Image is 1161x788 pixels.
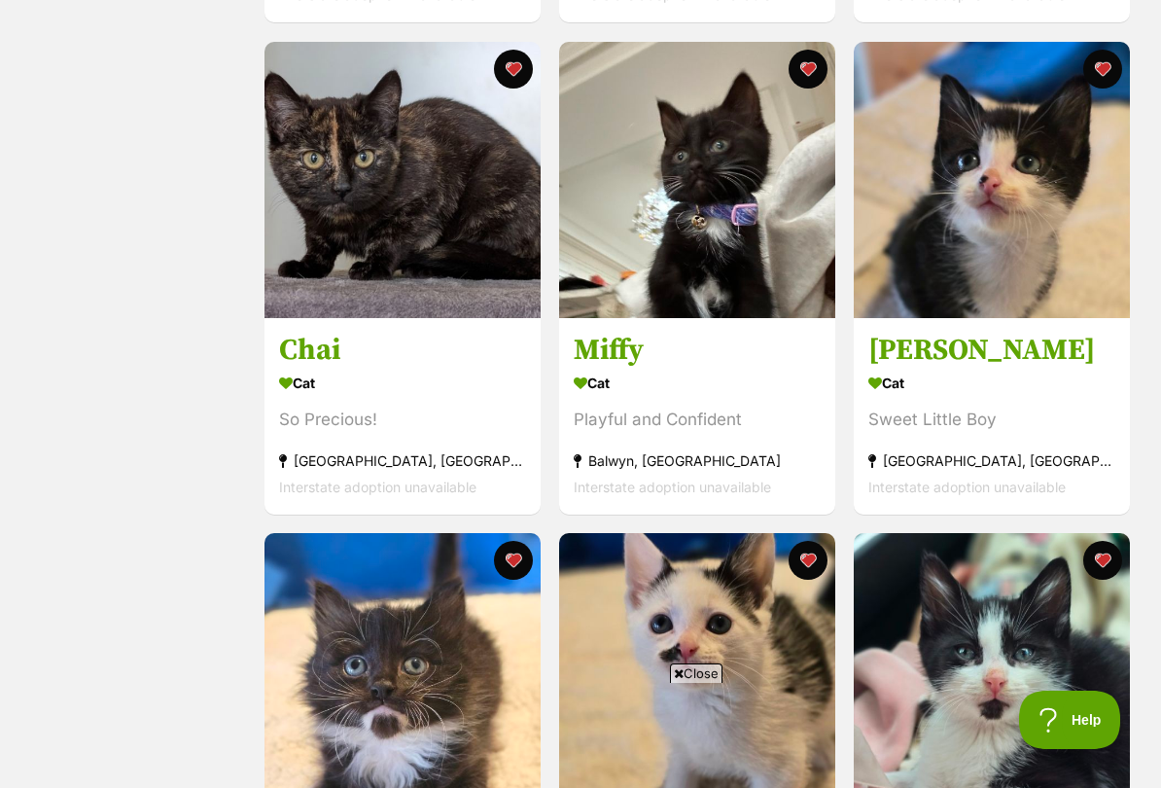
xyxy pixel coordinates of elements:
[494,50,533,89] button: favourite
[574,479,771,495] span: Interstate adoption unavailable
[868,407,1115,433] div: Sweet Little Boy
[279,479,476,495] span: Interstate adoption unavailable
[264,317,541,515] a: Chai Cat So Precious! [GEOGRAPHIC_DATA], [GEOGRAPHIC_DATA] Interstate adoption unavailable favourite
[868,479,1066,495] span: Interstate adoption unavailable
[574,448,821,474] div: Balwyn, [GEOGRAPHIC_DATA]
[670,663,722,683] span: Close
[574,332,821,369] h3: Miffy
[868,448,1115,474] div: [GEOGRAPHIC_DATA], [GEOGRAPHIC_DATA]
[227,691,934,778] iframe: Advertisement
[279,369,526,397] div: Cat
[559,42,835,318] img: Miffy
[868,369,1115,397] div: Cat
[1019,691,1122,749] iframe: Help Scout Beacon - Open
[789,541,827,580] button: favourite
[854,317,1130,515] a: [PERSON_NAME] Cat Sweet Little Boy [GEOGRAPHIC_DATA], [GEOGRAPHIC_DATA] Interstate adoption unava...
[1083,541,1122,580] button: favourite
[279,332,526,369] h3: Chai
[868,332,1115,369] h3: [PERSON_NAME]
[789,50,827,89] button: favourite
[559,317,835,515] a: Miffy Cat Playful and Confident Balwyn, [GEOGRAPHIC_DATA] Interstate adoption unavailable favourite
[279,448,526,474] div: [GEOGRAPHIC_DATA], [GEOGRAPHIC_DATA]
[574,369,821,397] div: Cat
[574,407,821,433] div: Playful and Confident
[264,42,541,318] img: Chai
[1083,50,1122,89] button: favourite
[494,541,533,580] button: favourite
[854,42,1130,318] img: Leo
[279,407,526,433] div: So Precious!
